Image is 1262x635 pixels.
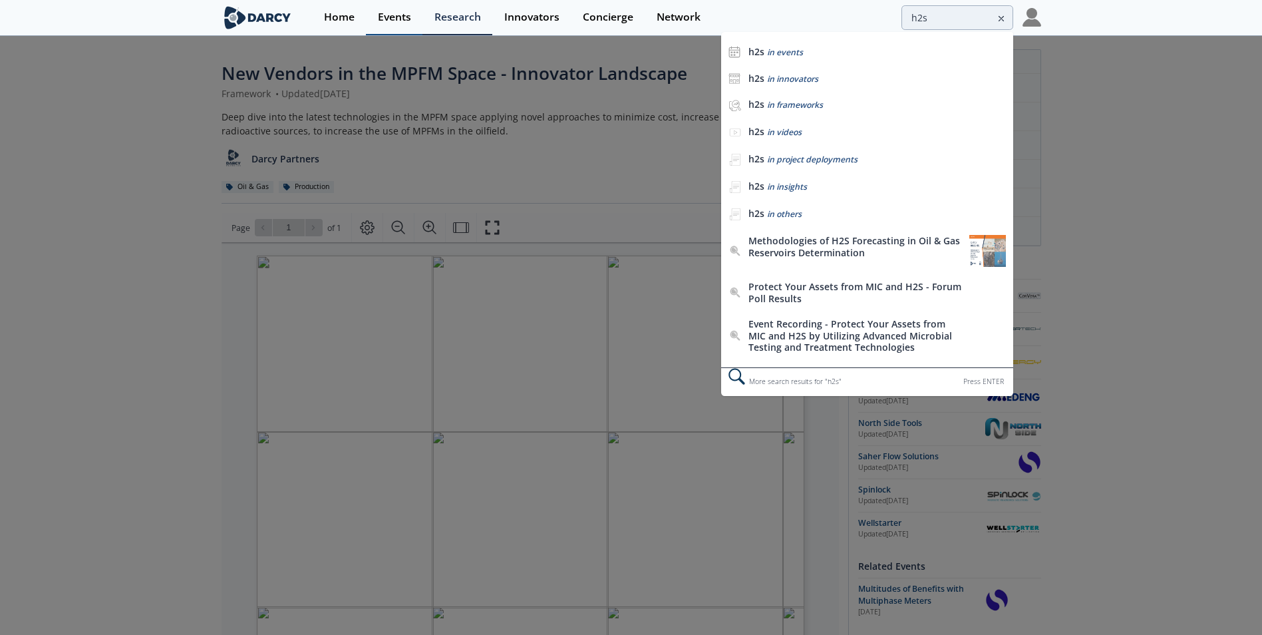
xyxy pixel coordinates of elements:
img: logo-wide.svg [222,6,294,29]
b: h2s [748,207,764,220]
span: in videos [767,126,802,138]
b: h2s [748,152,764,165]
img: Profile [1023,8,1041,27]
div: Innovators [504,12,559,23]
span: in frameworks [767,99,823,110]
b: h2s [748,125,764,138]
span: in insights [767,181,807,192]
b: h2s [748,180,764,192]
b: h2s [748,45,764,58]
span: in events [767,47,803,58]
div: More search results for " h2s " [721,367,1013,396]
span: in others [767,208,802,220]
div: Methodologies of H2S Forecasting in Oil & Gas Reservoirs Determination [748,235,962,258]
div: Protect Your Assets from MIC and H2S - Forum Poll Results [748,281,962,304]
span: in innovators [767,73,818,85]
div: Home [324,12,355,23]
div: Research [434,12,481,23]
input: Advanced Search [901,5,1013,30]
img: 4f8cf121-28cd-423f-b414-9e829605e4a6 [969,235,1006,267]
div: Network [657,12,701,23]
span: in project deployments [767,154,858,165]
div: Event Recording - Protect Your Assets from MIC and H2S by Utilizing Advanced Microbial Testing an... [748,318,962,353]
img: icon [728,73,740,85]
div: Concierge [583,12,633,23]
b: h2s [748,72,764,85]
b: h2s [748,98,764,110]
div: Press ENTER [963,375,1004,389]
img: icon [728,46,740,58]
div: Events [378,12,411,23]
